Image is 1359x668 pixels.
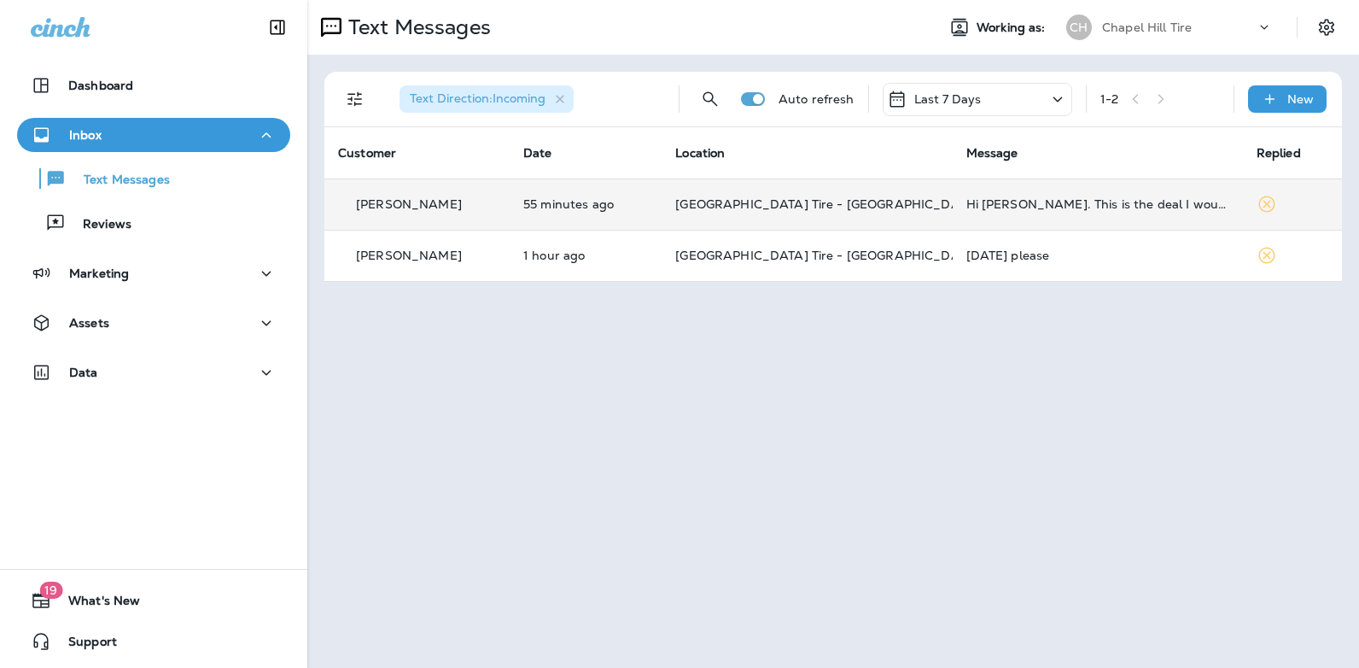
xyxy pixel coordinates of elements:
[1287,92,1314,106] p: New
[779,92,854,106] p: Auto refresh
[977,21,1049,35] span: Working as:
[69,316,109,330] p: Assets
[17,355,290,390] button: Data
[675,196,983,212] span: [GEOGRAPHIC_DATA] Tire - [GEOGRAPHIC_DATA].
[966,249,1229,262] div: Tue, Sept 23 please
[1102,21,1192,34] p: Chapel Hill Tire
[17,583,290,618] button: 19What's New
[341,15,491,40] p: Text Messages
[51,635,117,655] span: Support
[966,197,1229,211] div: Hi Chris. This is the deal I would like to get (copied and pasted from one of y'all's text messag...
[17,624,290,659] button: Support
[66,217,131,233] p: Reviews
[523,145,552,161] span: Date
[254,10,301,44] button: Collapse Sidebar
[68,79,133,92] p: Dashboard
[400,85,574,113] div: Text Direction:Incoming
[17,68,290,103] button: Dashboard
[17,205,290,241] button: Reviews
[17,118,290,152] button: Inbox
[1311,12,1342,43] button: Settings
[675,248,979,263] span: [GEOGRAPHIC_DATA] Tire - [GEOGRAPHIC_DATA]
[523,197,648,211] p: Sep 17, 2025 01:31 PM
[17,306,290,340] button: Assets
[338,145,396,161] span: Customer
[17,256,290,290] button: Marketing
[523,249,648,262] p: Sep 17, 2025 01:16 PM
[338,82,372,116] button: Filters
[356,249,462,262] p: [PERSON_NAME]
[410,91,545,106] span: Text Direction : Incoming
[69,128,102,142] p: Inbox
[69,267,129,280] p: Marketing
[1257,145,1301,161] span: Replied
[693,82,727,116] button: Search Messages
[39,582,62,599] span: 19
[51,594,140,614] span: What's New
[69,366,98,379] p: Data
[1066,15,1092,40] div: CH
[966,145,1018,161] span: Message
[17,161,290,196] button: Text Messages
[356,197,462,211] p: [PERSON_NAME]
[67,173,170,189] p: Text Messages
[675,145,725,161] span: Location
[1100,92,1118,106] div: 1 - 2
[914,92,982,106] p: Last 7 Days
